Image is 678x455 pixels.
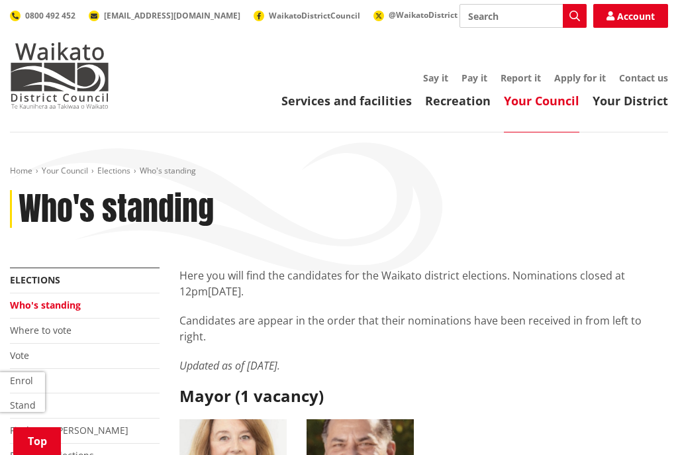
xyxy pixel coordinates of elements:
[619,72,668,84] a: Contact us
[269,10,360,21] span: WaikatoDistrictCouncil
[140,165,196,176] span: Who's standing
[423,72,448,84] a: Say it
[10,10,75,21] a: 0800 492 452
[25,10,75,21] span: 0800 492 452
[504,93,579,109] a: Your Council
[460,4,587,28] input: Search input
[10,424,128,436] a: Find your [PERSON_NAME]
[42,165,88,176] a: Your Council
[10,166,668,177] nav: breadcrumb
[179,313,668,344] p: Candidates are appear in the order that their nominations have been received in from left to right.
[501,72,541,84] a: Report it
[554,72,606,84] a: Apply for it
[89,10,240,21] a: [EMAIL_ADDRESS][DOMAIN_NAME]
[593,4,668,28] a: Account
[461,72,487,84] a: Pay it
[10,165,32,176] a: Home
[179,358,280,373] em: Updated as of [DATE].
[104,10,240,21] span: [EMAIL_ADDRESS][DOMAIN_NAME]
[254,10,360,21] a: WaikatoDistrictCouncil
[19,190,214,228] h1: Who's standing
[389,9,458,21] span: @WaikatoDistrict
[10,42,109,109] img: Waikato District Council - Te Kaunihera aa Takiwaa o Waikato
[179,268,668,299] p: Here you will find the candidates for the Waikato district elections. Nominations closed at 12pm[...
[10,299,81,311] a: Who's standing
[10,349,29,362] a: Vote
[593,93,668,109] a: Your District
[13,427,61,455] a: Top
[373,9,458,21] a: @WaikatoDistrict
[281,93,412,109] a: Services and facilities
[10,324,72,336] a: Where to vote
[425,93,491,109] a: Recreation
[10,274,60,286] a: Elections
[179,385,324,407] strong: Mayor (1 vacancy)
[97,165,130,176] a: Elections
